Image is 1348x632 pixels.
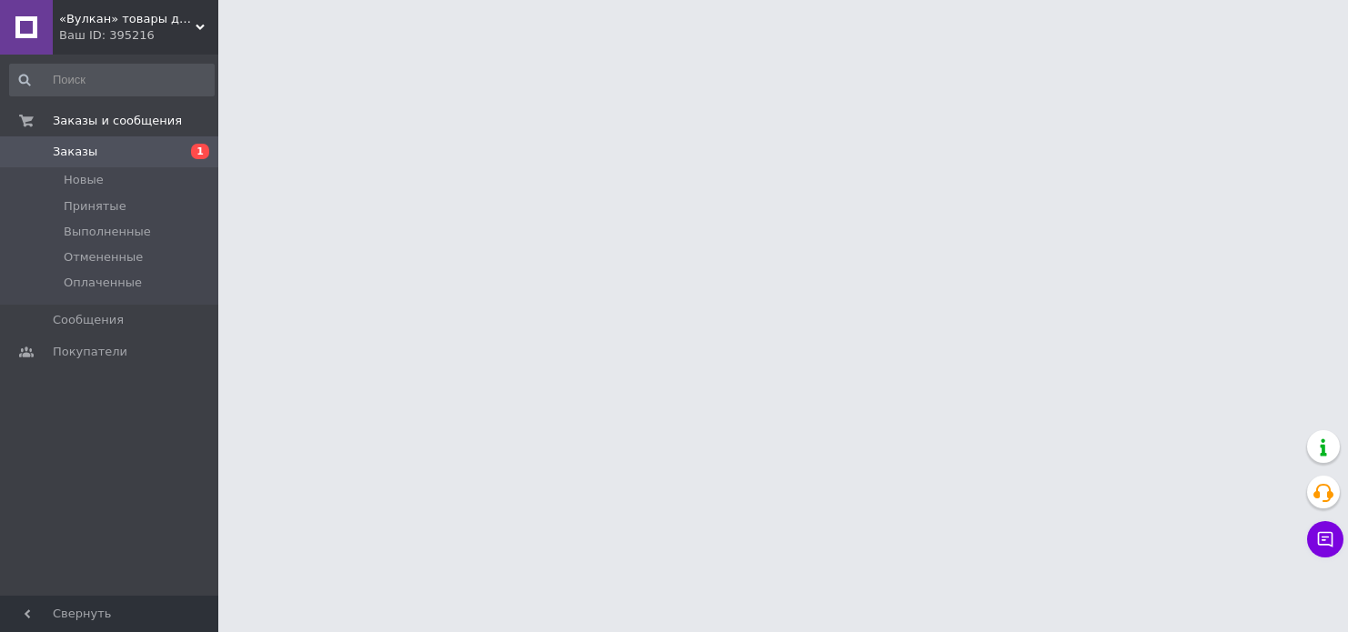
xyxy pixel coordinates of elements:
[9,64,215,96] input: Поиск
[53,312,124,328] span: Сообщения
[64,249,143,266] span: Отмененные
[59,27,218,44] div: Ваш ID: 395216
[53,344,127,360] span: Покупатели
[59,11,196,27] span: «Вулкан» товары для рыбалки, охоты, туризма и дайвинга, лодки и моторы
[64,275,142,291] span: Оплаченные
[1307,521,1343,557] button: Чат с покупателем
[64,198,126,215] span: Принятые
[191,144,209,159] span: 1
[64,172,104,188] span: Новые
[53,113,182,129] span: Заказы и сообщения
[64,224,151,240] span: Выполненные
[53,144,97,160] span: Заказы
